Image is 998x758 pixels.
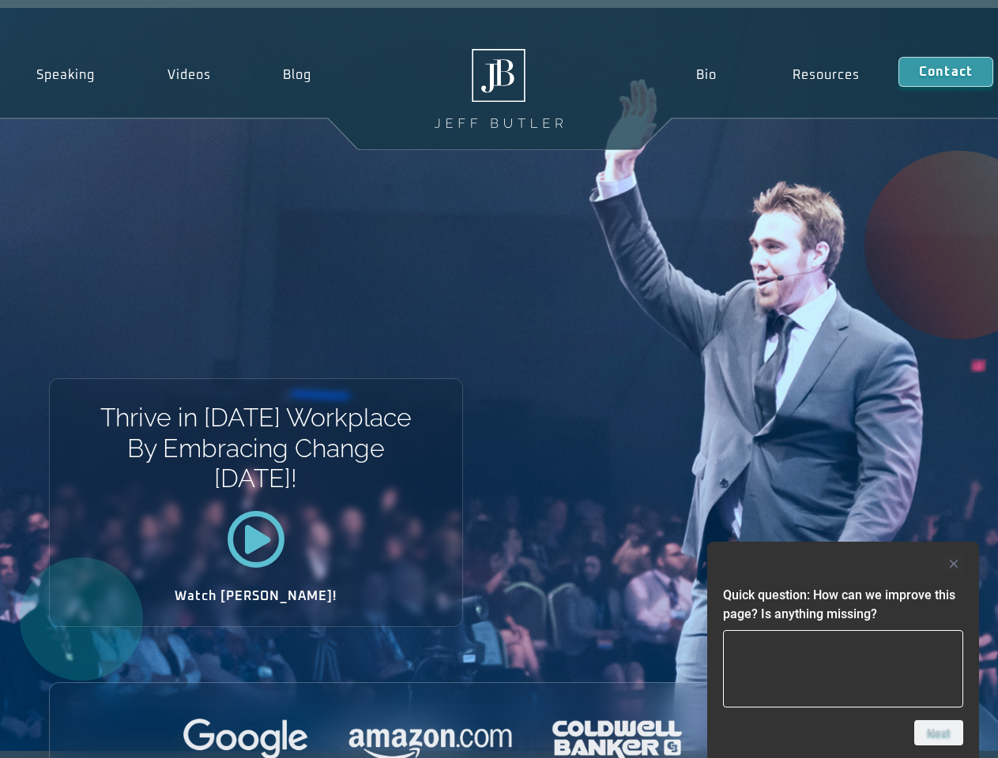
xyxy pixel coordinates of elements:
[723,630,963,707] textarea: Quick question: How can we improve this page? Is anything missing?
[944,554,963,573] button: Hide survey
[99,403,412,493] h1: Thrive in [DATE] Workplace By Embracing Change [DATE]!
[657,57,755,93] a: Bio
[247,57,348,93] a: Blog
[723,586,963,624] h2: Quick question: How can we improve this page? Is anything missing?
[131,57,247,93] a: Videos
[657,57,898,93] nav: Menu
[898,57,993,87] a: Contact
[723,554,963,745] div: Quick question: How can we improve this page? Is anything missing?
[919,66,973,78] span: Contact
[755,57,898,93] a: Resources
[914,720,963,745] button: Next question
[105,590,407,602] h2: Watch [PERSON_NAME]!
